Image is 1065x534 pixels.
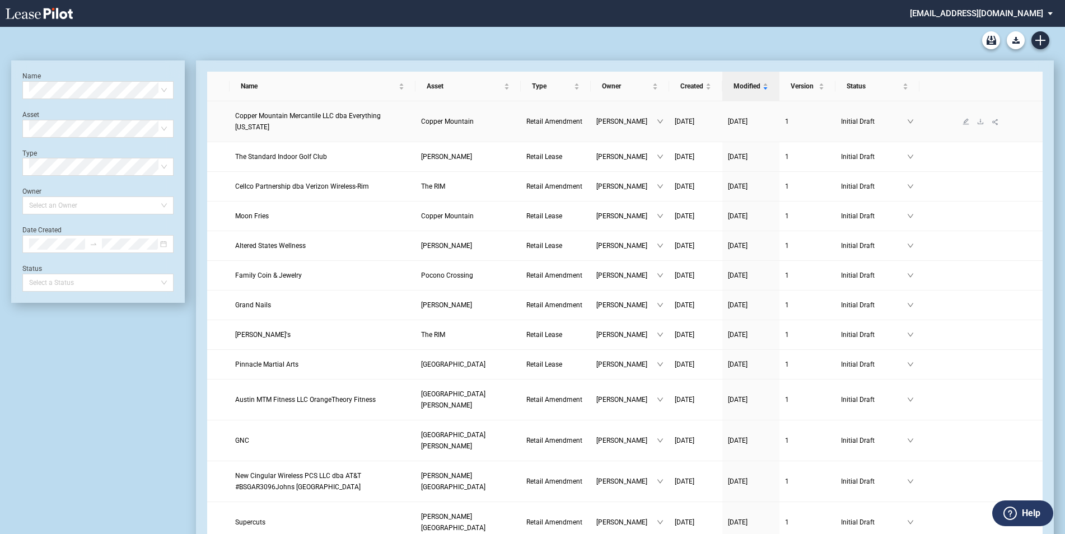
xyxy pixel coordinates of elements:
[728,477,748,485] span: [DATE]
[728,271,748,279] span: [DATE]
[235,518,265,526] span: Supercuts
[421,359,515,370] a: [GEOGRAPHIC_DATA]
[785,396,789,404] span: 1
[728,118,748,125] span: [DATE]
[675,153,694,161] span: [DATE]
[785,329,830,340] a: 1
[785,518,789,526] span: 1
[907,272,914,279] span: down
[841,435,907,446] span: Initial Draft
[235,470,410,493] a: New Cingular Wireless PCS LLC dba AT&T #BSGAR3096Johns [GEOGRAPHIC_DATA]
[785,394,830,405] a: 1
[728,517,774,528] a: [DATE]
[675,396,694,404] span: [DATE]
[841,116,907,127] span: Initial Draft
[675,394,717,405] a: [DATE]
[728,181,774,192] a: [DATE]
[235,212,269,220] span: Moon Fries
[841,210,907,222] span: Initial Draft
[785,151,830,162] a: 1
[421,511,515,533] a: [PERSON_NAME][GEOGRAPHIC_DATA]
[421,240,515,251] a: [PERSON_NAME]
[907,213,914,219] span: down
[841,151,907,162] span: Initial Draft
[907,519,914,526] span: down
[235,359,410,370] a: Pinnacle Martial Arts
[526,518,582,526] span: Retail Amendment
[22,188,41,195] label: Owner
[907,153,914,160] span: down
[728,329,774,340] a: [DATE]
[835,72,919,101] th: Status
[728,360,748,368] span: [DATE]
[421,151,515,162] a: [PERSON_NAME]
[22,265,42,273] label: Status
[675,118,694,125] span: [DATE]
[421,390,485,409] span: Southpark Meadows
[841,394,907,405] span: Initial Draft
[791,81,816,92] span: Version
[657,153,664,160] span: down
[728,270,774,281] a: [DATE]
[421,212,474,220] span: Copper Mountain
[657,213,664,219] span: down
[602,81,650,92] span: Owner
[526,359,585,370] a: Retail Lease
[675,116,717,127] a: [DATE]
[785,118,789,125] span: 1
[841,181,907,192] span: Initial Draft
[526,151,585,162] a: Retail Lease
[675,299,717,311] a: [DATE]
[415,72,521,101] th: Asset
[526,210,585,222] a: Retail Lease
[785,476,830,487] a: 1
[728,151,774,162] a: [DATE]
[841,329,907,340] span: Initial Draft
[235,153,327,161] span: The Standard Indoor Golf Club
[526,181,585,192] a: Retail Amendment
[675,240,717,251] a: [DATE]
[785,331,789,339] span: 1
[526,182,582,190] span: Retail Amendment
[235,329,410,340] a: [PERSON_NAME]'s
[669,72,722,101] th: Created
[785,153,789,161] span: 1
[785,212,789,220] span: 1
[596,359,657,370] span: [PERSON_NAME]
[785,210,830,222] a: 1
[675,437,694,444] span: [DATE]
[779,72,835,101] th: Version
[675,242,694,250] span: [DATE]
[728,435,774,446] a: [DATE]
[235,472,361,491] span: New Cingular Wireless PCS LLC dba AT&T #BSGAR3096Johns Creek Town Center
[421,431,485,450] span: Southpark Meadows
[421,116,515,127] a: Copper Mountain
[421,470,515,493] a: [PERSON_NAME][GEOGRAPHIC_DATA]
[785,360,789,368] span: 1
[675,212,694,220] span: [DATE]
[526,212,562,220] span: Retail Lease
[230,72,415,101] th: Name
[675,360,694,368] span: [DATE]
[728,182,748,190] span: [DATE]
[526,477,582,485] span: Retail Amendment
[847,81,900,92] span: Status
[421,331,445,339] span: The RIM
[235,435,410,446] a: GNC
[657,396,664,403] span: down
[841,270,907,281] span: Initial Draft
[526,240,585,251] a: Retail Lease
[526,299,585,311] a: Retail Amendment
[841,240,907,251] span: Initial Draft
[526,331,562,339] span: Retail Lease
[675,518,694,526] span: [DATE]
[728,301,748,309] span: [DATE]
[421,360,485,368] span: Alamo Ranch
[526,271,582,279] span: Retail Amendment
[675,331,694,339] span: [DATE]
[841,359,907,370] span: Initial Draft
[22,72,41,80] label: Name
[675,271,694,279] span: [DATE]
[907,118,914,125] span: down
[675,181,717,192] a: [DATE]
